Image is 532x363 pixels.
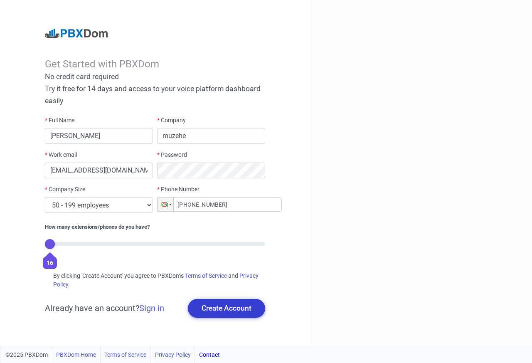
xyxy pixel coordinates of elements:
a: Sign in [139,303,164,313]
a: Terms of Service [185,272,227,279]
h5: Already have an account? [45,303,164,313]
input: e.g. +18004016635 [157,197,282,212]
span: No credit card required Try it free for 14 days and access to your voice platform dashboard easily [45,72,261,105]
label: Phone Number [157,185,199,194]
input: First and last name [45,128,153,144]
label: Work email [45,151,77,159]
span: 16 [47,259,53,266]
button: Create Account [188,299,265,317]
a: Contact [199,346,220,363]
div: Burundi: + 257 [158,198,173,211]
div: How many extensions/phones do you have? [45,223,265,231]
a: Terms of Service [104,346,146,363]
a: PBXDom Home [56,346,96,363]
a: Privacy Policy [155,346,191,363]
label: Company [157,116,186,125]
input: Your company name [157,128,265,144]
div: Get Started with PBXDom [45,58,265,70]
label: Full Name [45,116,74,125]
div: By clicking 'Create Account' you agree to PBXDom's and [45,272,265,289]
input: Your work email [45,163,153,178]
label: Password [157,151,187,159]
label: Company Size [45,185,85,194]
div: ©2025 PBXDom [5,346,220,363]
